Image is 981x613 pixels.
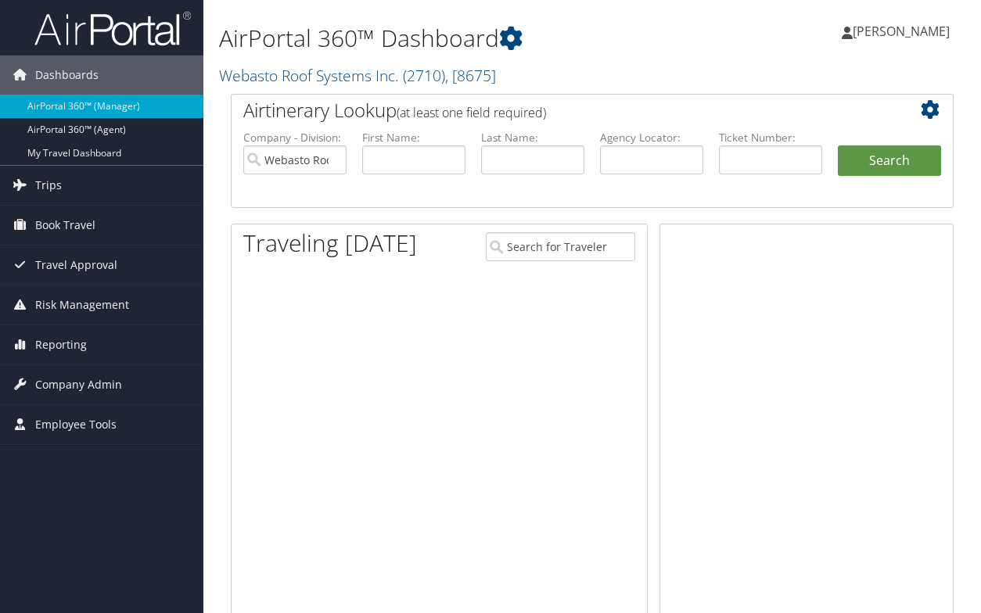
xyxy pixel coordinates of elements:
[397,104,546,121] span: (at least one field required)
[362,130,465,145] label: First Name:
[719,130,822,145] label: Ticket Number:
[853,23,950,40] span: [PERSON_NAME]
[219,65,496,86] a: Webasto Roof Systems Inc.
[243,97,881,124] h2: Airtinerary Lookup
[219,22,717,55] h1: AirPortal 360™ Dashboard
[35,56,99,95] span: Dashboards
[35,285,129,324] span: Risk Management
[35,246,117,285] span: Travel Approval
[445,65,496,86] span: , [ 8675 ]
[403,65,445,86] span: ( 2710 )
[35,206,95,245] span: Book Travel
[600,130,703,145] label: Agency Locator:
[35,325,87,364] span: Reporting
[481,130,584,145] label: Last Name:
[243,227,417,260] h1: Traveling [DATE]
[35,365,122,404] span: Company Admin
[486,232,635,261] input: Search for Traveler
[842,8,965,55] a: [PERSON_NAME]
[243,130,347,145] label: Company - Division:
[838,145,941,177] button: Search
[34,10,191,47] img: airportal-logo.png
[35,166,62,205] span: Trips
[35,405,117,444] span: Employee Tools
